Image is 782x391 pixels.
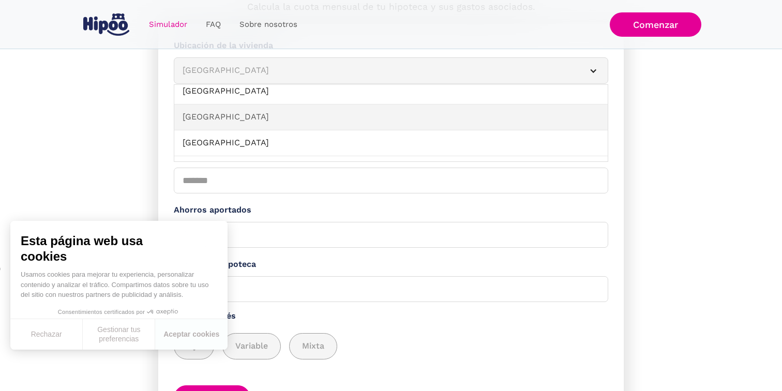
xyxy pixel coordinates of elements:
[174,310,608,323] label: Tipo de interés
[174,104,608,130] a: [GEOGRAPHIC_DATA]
[174,84,608,162] nav: [GEOGRAPHIC_DATA]
[174,57,608,84] article: [GEOGRAPHIC_DATA]
[174,156,608,182] a: [GEOGRAPHIC_DATA]
[174,130,608,156] a: [GEOGRAPHIC_DATA]
[230,14,307,35] a: Sobre nosotros
[235,340,268,353] span: Variable
[174,79,608,104] a: [GEOGRAPHIC_DATA]
[302,340,324,353] span: Mixta
[140,14,197,35] a: Simulador
[174,204,608,217] label: Ahorros aportados
[174,333,608,359] div: add_description_here
[183,64,575,77] div: [GEOGRAPHIC_DATA]
[81,9,131,40] a: home
[197,14,230,35] a: FAQ
[174,258,608,271] label: Plazo de la hipoteca
[610,12,701,37] a: Comenzar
